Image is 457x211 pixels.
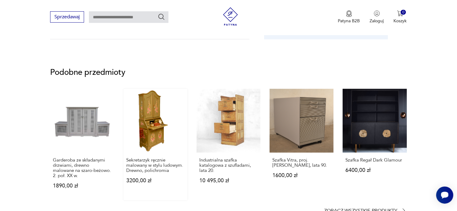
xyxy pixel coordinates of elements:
p: Szafka Vitra, proj. [PERSON_NAME], lata 90. [272,158,331,168]
p: Zaloguj [370,18,384,24]
a: Industrialna szafka katalogowa z szufladami, lata 20.Industrialna szafka katalogowa z szufladami,... [197,89,260,200]
p: Podobne przedmioty [50,69,407,76]
a: Sprzedawaj [50,15,84,20]
p: 10 495,00 zł [199,178,258,183]
a: Sekretarzyk ręcznie malowany w stylu ludowym. Drewno, polichromiaSekretarzyk ręcznie malowany w s... [123,89,187,200]
p: 6400,00 zł [345,168,404,173]
img: Ikona koszyka [397,10,403,16]
a: Ikona medaluPatyna B2B [338,10,360,24]
p: 1890,00 zł [53,183,111,188]
img: Patyna - sklep z meblami i dekoracjami vintage [221,7,240,26]
button: Szukaj [158,13,165,20]
div: 0 [401,10,406,15]
img: Ikonka użytkownika [374,10,380,16]
button: Sprzedawaj [50,11,84,23]
a: Garderoba ze składanymi drzwiami, drewno malowane na szaro-beżowo. 2. poł. XX w.Garderoba ze skła... [50,89,114,200]
button: Patyna B2B [338,10,360,24]
iframe: Smartsupp widget button [436,187,453,204]
p: Patyna B2B [338,18,360,24]
p: Sekretarzyk ręcznie malowany w stylu ludowym. Drewno, polichromia [126,158,185,173]
p: Garderoba ze składanymi drzwiami, drewno malowane na szaro-beżowo. 2. poł. XX w. [53,158,111,178]
a: Szafka Vitra, proj. Antonio Citterio, lata 90.Szafka Vitra, proj. [PERSON_NAME], lata 90.1600,00 zł [270,89,334,200]
button: 0Koszyk [394,10,407,24]
button: Zaloguj [370,10,384,24]
p: Szafka Regał Dark Glamour [345,158,404,163]
a: Szafka Regał Dark GlamourSzafka Regał Dark Glamour6400,00 zł [343,89,407,200]
img: Ikona medalu [346,10,352,17]
p: Industrialna szafka katalogowa z szufladami, lata 20. [199,158,258,173]
p: 3200,00 zł [126,178,185,183]
p: 1600,00 zł [272,173,331,178]
p: Koszyk [394,18,407,24]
